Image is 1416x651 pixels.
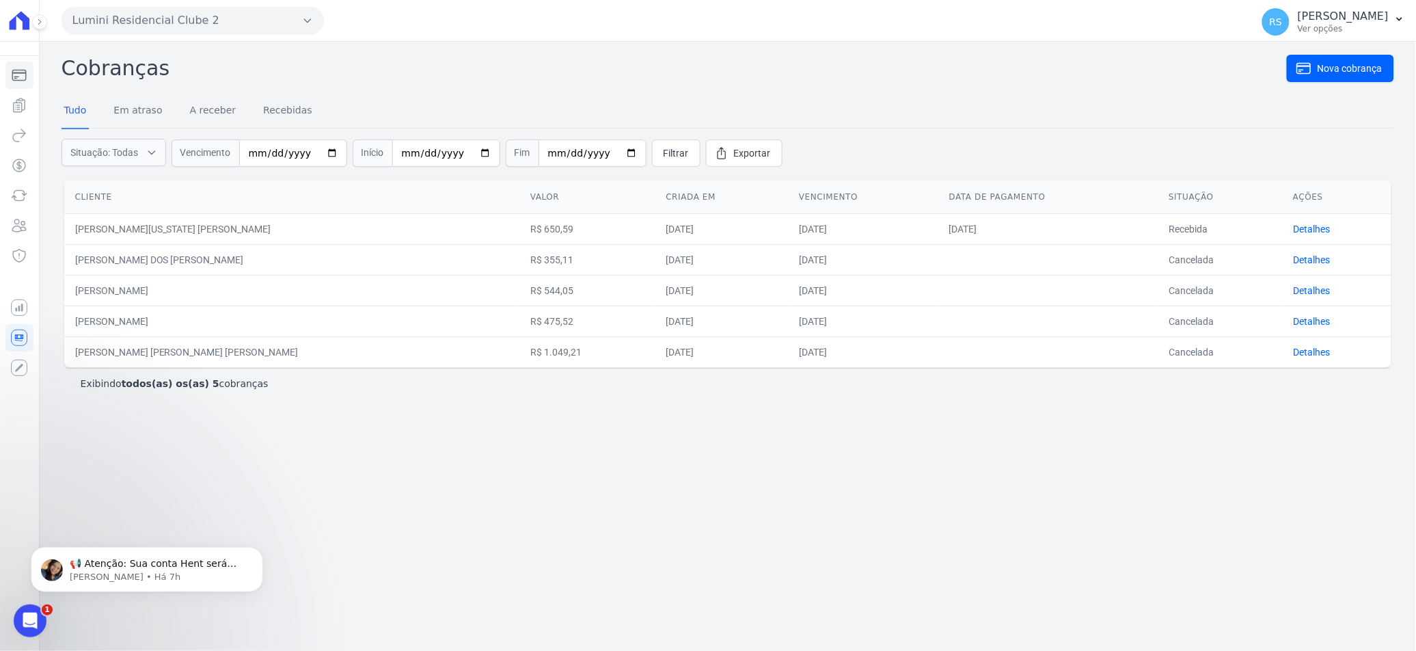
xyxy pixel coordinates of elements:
[1293,347,1330,358] a: Detalhes
[519,306,655,336] td: R$ 475,52
[734,146,771,160] span: Exportar
[519,244,655,275] td: R$ 355,11
[62,139,166,166] button: Situação: Todas
[64,275,519,306] td: [PERSON_NAME]
[81,377,269,390] p: Exibindo cobranças
[353,139,392,167] span: Início
[64,213,519,244] td: [PERSON_NAME][US_STATE] [PERSON_NAME]
[519,336,655,367] td: R$ 1.049,21
[70,146,138,159] span: Situação: Todas
[655,306,789,336] td: [DATE]
[1158,213,1282,244] td: Recebida
[1158,336,1282,367] td: Cancelada
[706,139,782,167] a: Exportar
[1318,62,1383,75] span: Nova cobrança
[172,139,239,167] span: Vencimento
[788,336,938,367] td: [DATE]
[10,518,284,614] iframe: Intercom notifications mensagem
[64,336,519,367] td: [PERSON_NAME] [PERSON_NAME] [PERSON_NAME]
[187,94,239,129] a: A receber
[1251,3,1416,41] button: RS [PERSON_NAME] Ver opções
[788,306,938,336] td: [DATE]
[655,244,789,275] td: [DATE]
[655,336,789,367] td: [DATE]
[1158,306,1282,336] td: Cancelada
[655,275,789,306] td: [DATE]
[1158,275,1282,306] td: Cancelada
[64,306,519,336] td: [PERSON_NAME]
[519,181,655,214] th: Valor
[519,213,655,244] td: R$ 650,59
[64,244,519,275] td: [PERSON_NAME] DOS [PERSON_NAME]
[11,62,28,382] nav: Sidebar
[122,378,219,389] b: todos(as) os(as) 5
[1287,55,1394,82] a: Nova cobrança
[1158,244,1282,275] td: Cancelada
[652,139,700,167] a: Filtrar
[506,139,539,167] span: Fim
[788,213,938,244] td: [DATE]
[14,604,46,637] iframe: Intercom live chat
[1293,285,1330,296] a: Detalhes
[62,53,1287,83] h2: Cobranças
[1298,10,1389,23] p: [PERSON_NAME]
[42,604,53,615] span: 1
[788,181,938,214] th: Vencimento
[1293,316,1330,327] a: Detalhes
[655,181,789,214] th: Criada em
[938,181,1158,214] th: Data de pagamento
[1158,181,1282,214] th: Situação
[1293,254,1330,265] a: Detalhes
[62,94,90,129] a: Tudo
[1282,181,1391,214] th: Ações
[655,213,789,244] td: [DATE]
[260,94,315,129] a: Recebidas
[1293,224,1330,235] a: Detalhes
[1298,23,1389,34] p: Ver opções
[519,275,655,306] td: R$ 544,05
[1270,17,1283,27] span: RS
[788,275,938,306] td: [DATE]
[938,213,1158,244] td: [DATE]
[62,7,324,34] button: Lumini Residencial Clube 2
[111,94,165,129] a: Em atraso
[64,181,519,214] th: Cliente
[664,146,689,160] span: Filtrar
[788,244,938,275] td: [DATE]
